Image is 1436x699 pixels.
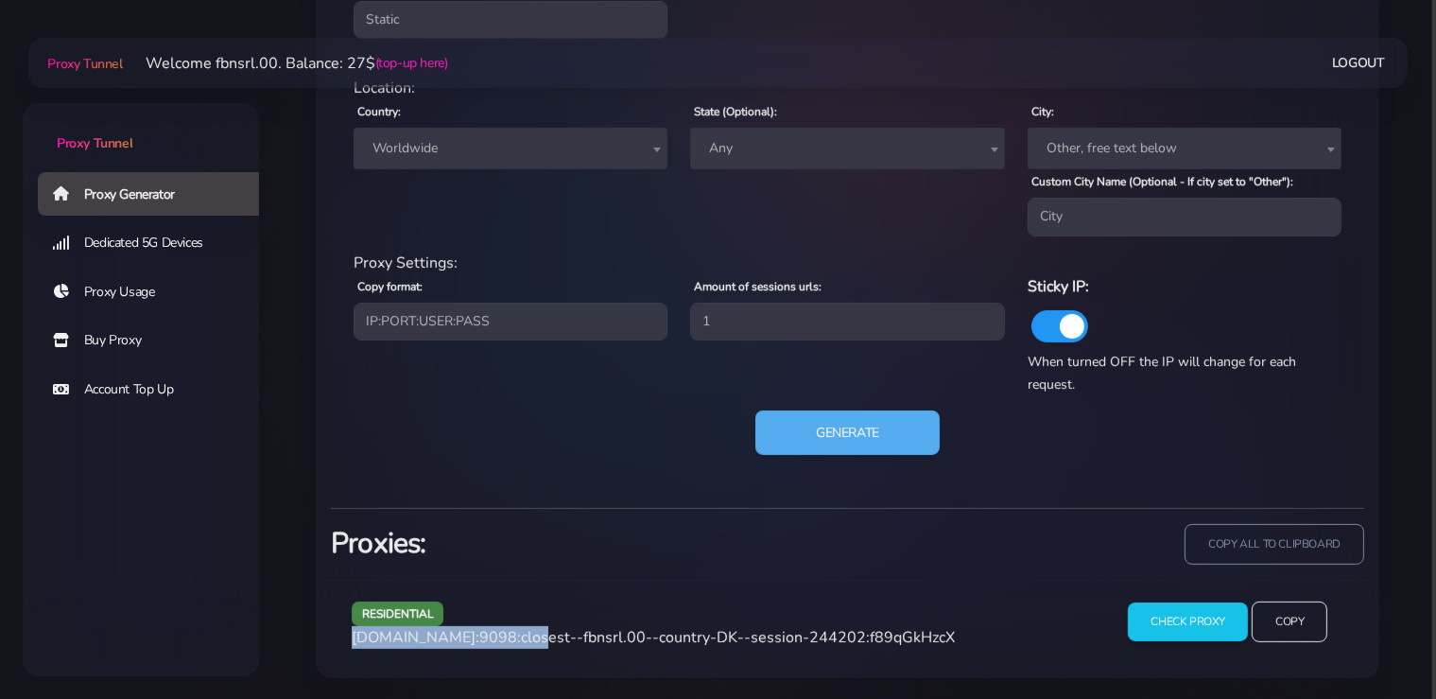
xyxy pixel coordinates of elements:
[1039,135,1330,162] span: Other, free text below
[755,411,940,456] button: Generate
[1252,602,1327,642] input: Copy
[38,172,274,216] a: Proxy Generator
[352,602,444,625] span: residential
[47,55,122,73] span: Proxy Tunnel
[38,271,274,314] a: Proxy Usage
[1128,603,1248,641] input: Check Proxy
[352,627,955,648] span: [DOMAIN_NAME]:9098:closest--fbnsrl.00--country-DK--session-244202:f89qGkHzcX
[23,103,259,153] a: Proxy Tunnel
[1185,524,1364,565] input: copy all to clipboard
[38,221,274,265] a: Dedicated 5G Devices
[342,77,1353,99] div: Location:
[57,134,132,152] span: Proxy Tunnel
[354,128,667,169] span: Worldwide
[38,368,274,411] a: Account Top Up
[375,53,448,73] a: (top-up here)
[1031,103,1054,120] label: City:
[701,135,993,162] span: Any
[1344,607,1412,675] iframe: Webchat Widget
[690,128,1004,169] span: Any
[694,278,822,295] label: Amount of sessions urls:
[1332,45,1385,80] a: Logout
[1028,198,1341,236] input: City
[694,103,777,120] label: State (Optional):
[1028,274,1341,299] h6: Sticky IP:
[43,48,122,79] a: Proxy Tunnel
[38,319,274,362] a: Buy Proxy
[365,135,656,162] span: Worldwide
[1031,173,1293,190] label: Custom City Name (Optional - If city set to "Other"):
[331,524,837,563] h3: Proxies:
[342,252,1353,274] div: Proxy Settings:
[1028,353,1296,393] span: When turned OFF the IP will change for each request.
[1028,128,1341,169] span: Other, free text below
[123,52,448,75] li: Welcome fbnsrl.00. Balance: 27$
[357,103,401,120] label: Country:
[357,278,423,295] label: Copy format:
